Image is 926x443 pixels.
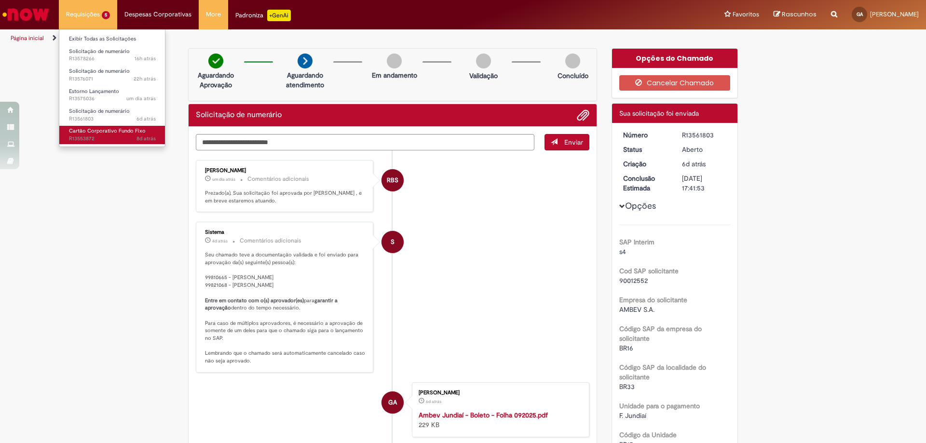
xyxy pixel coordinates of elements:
span: BR33 [619,382,635,391]
dt: Status [616,145,675,154]
time: 24/09/2025 09:39:15 [682,160,706,168]
a: Aberto R13576071 : Solicitação de numerário [59,66,165,84]
span: R13578266 [69,55,156,63]
div: 24/09/2025 09:39:15 [682,159,727,169]
span: F. Jundiaí [619,411,646,420]
div: [DATE] 17:41:53 [682,174,727,193]
a: Aberto R13575036 : Estorno Lançamento [59,86,165,104]
span: Solicitação de numerário [69,107,130,115]
span: R13561803 [69,115,156,123]
p: Em andamento [372,70,417,80]
img: img-circle-grey.png [565,54,580,68]
span: s4 [619,247,626,256]
small: Comentários adicionais [247,175,309,183]
time: 24/09/2025 09:39:09 [426,399,441,404]
span: 6d atrás [426,399,441,404]
div: [PERSON_NAME] [205,168,366,174]
span: GA [388,391,397,414]
p: Aguardando atendimento [282,70,328,90]
b: Unidade para o pagamento [619,402,700,410]
b: garantir a aprovação [205,297,339,312]
dt: Número [616,130,675,140]
span: 6d atrás [136,115,156,122]
span: Favoritos [733,10,759,19]
span: GA [857,11,863,17]
img: ServiceNow [1,5,51,24]
time: 24/09/2025 09:39:16 [136,115,156,122]
span: RBS [387,169,398,192]
dt: Criação [616,159,675,169]
span: 90012552 [619,276,648,285]
p: Concluído [558,71,588,81]
img: img-circle-grey.png [476,54,491,68]
div: Padroniza [235,10,291,21]
span: Cartão Corporativo Fundo Fixo [69,127,146,134]
textarea: Digite sua mensagem aqui... [196,134,534,150]
div: System [381,231,404,253]
button: Adicionar anexos [577,109,589,121]
div: Opções do Chamado [612,49,738,68]
p: Validação [469,71,498,81]
b: Empresa do solicitante [619,295,687,304]
span: 6d atrás [682,160,706,168]
span: Solicitação de numerário [69,67,130,75]
span: Rascunhos [782,10,817,19]
button: Enviar [545,134,589,150]
a: Aberto R13561803 : Solicitação de numerário [59,106,165,124]
div: 229 KB [419,410,579,430]
img: img-circle-grey.png [387,54,402,68]
button: Cancelar Chamado [619,75,731,91]
a: Ambev Jundiaí - Boleto - Folha 092025.pdf [419,411,548,419]
time: 29/09/2025 09:02:35 [212,176,235,182]
div: Aberto [682,145,727,154]
ul: Requisições [59,29,165,147]
span: AMBEV S.A. [619,305,654,314]
div: R13561803 [682,130,727,140]
span: R13575036 [69,95,156,103]
span: Despesas Corporativas [124,10,191,19]
a: Exibir Todas as Solicitações [59,34,165,44]
a: Rascunhos [774,10,817,19]
div: Rafael Braiani Santos [381,169,404,191]
time: 26/09/2025 17:08:46 [212,238,228,244]
span: Requisições [66,10,100,19]
span: Sua solicitação foi enviada [619,109,699,118]
span: BR16 [619,344,633,352]
time: 22/09/2025 09:29:39 [136,135,156,142]
div: [PERSON_NAME] [419,390,579,396]
time: 29/09/2025 11:15:40 [134,75,156,82]
span: R13576071 [69,75,156,83]
span: Solicitação de numerário [69,48,130,55]
a: Aberto R13578266 : Solicitação de numerário [59,46,165,64]
a: Página inicial [11,34,44,42]
time: 29/09/2025 16:42:50 [135,55,156,62]
small: Comentários adicionais [240,237,301,245]
span: 8d atrás [136,135,156,142]
b: Código SAP da localidade do solicitante [619,363,706,381]
span: [PERSON_NAME] [870,10,919,18]
span: R13553872 [69,135,156,143]
span: um dia atrás [212,176,235,182]
img: check-circle-green.png [208,54,223,68]
ul: Trilhas de página [7,29,610,47]
b: Código SAP da empresa do solicitante [619,324,702,343]
div: GIULIA GABRIELI SILVA ALEIXO [381,391,404,414]
time: 29/09/2025 08:47:15 [126,95,156,102]
dt: Conclusão Estimada [616,174,675,193]
a: Aberto R13553872 : Cartão Corporativo Fundo Fixo [59,126,165,144]
p: Prezado(a), Sua solicitação foi aprovada por [PERSON_NAME] , e em breve estaremos atuando. [205,189,366,204]
b: Entre em contato com o(s) aprovador(es) [205,297,304,304]
img: arrow-next.png [298,54,313,68]
span: 5 [102,11,110,19]
span: S [391,230,395,254]
span: Estorno Lançamento [69,88,119,95]
span: Enviar [564,138,583,147]
span: 16h atrás [135,55,156,62]
span: um dia atrás [126,95,156,102]
div: Sistema [205,229,366,235]
b: Código da Unidade [619,430,677,439]
span: 22h atrás [134,75,156,82]
h2: Solicitação de numerário Histórico de tíquete [196,111,282,120]
p: Aguardando Aprovação [192,70,239,90]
